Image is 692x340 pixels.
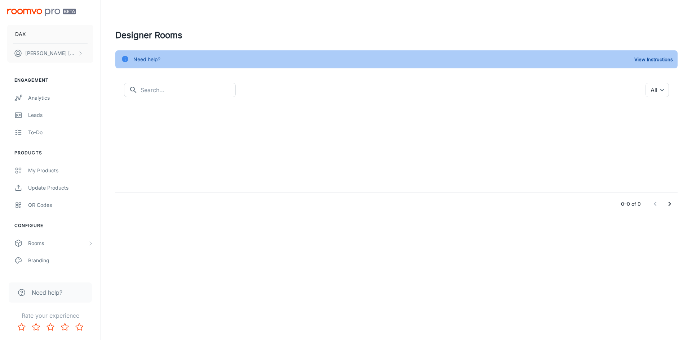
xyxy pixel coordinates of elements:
[28,167,93,174] div: My Products
[7,9,76,16] img: Roomvo PRO Beta
[115,29,678,42] h4: Designer Rooms
[28,184,93,192] div: Update Products
[28,128,93,136] div: To-do
[633,54,675,65] button: View Instructions
[662,197,677,211] button: Go to next page
[28,111,93,119] div: Leads
[7,44,93,63] button: [PERSON_NAME] [PERSON_NAME]
[646,83,669,97] div: All
[28,201,93,209] div: QR Codes
[7,25,93,44] button: DAX
[25,49,76,57] p: [PERSON_NAME] [PERSON_NAME]
[133,53,160,66] div: Need help?
[28,94,93,102] div: Analytics
[621,200,641,208] p: 0–0 of 0
[15,30,26,38] p: DAX
[141,83,236,97] input: Search...
[28,239,88,247] div: Rooms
